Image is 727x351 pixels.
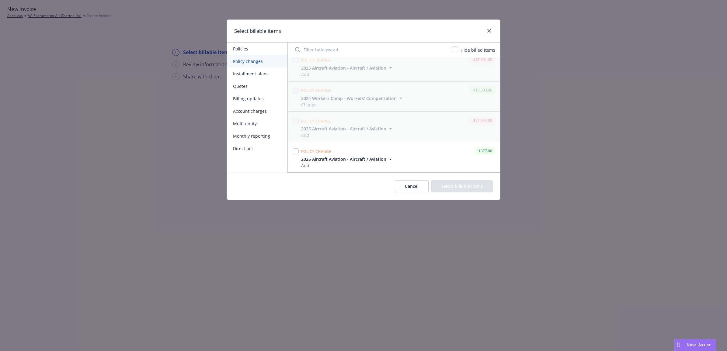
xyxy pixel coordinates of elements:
[470,86,495,94] div: $13,303.00
[301,162,394,169] span: Add
[475,147,495,155] div: $377.00
[674,339,716,351] button: Nova Assist
[227,142,287,155] button: Direct bill
[395,180,429,192] button: Cancel
[301,126,386,132] span: 2025 Aircraft Aviation - Aircraft / Aviation
[227,92,287,105] button: Billing updates
[461,47,495,53] span: Hide billed items
[288,81,500,112] span: Policy change$13,303.002024 Workers Comp - Workers' CompensationChange
[301,119,331,124] span: Policy change
[227,43,287,55] button: Policies
[288,112,500,142] span: Policy change-$21,934.002025 Aircraft Aviation - Aircraft / AviationAdd
[301,57,331,63] span: Policy change
[227,67,287,80] button: Installment plans
[301,132,394,138] span: Add
[674,339,682,351] div: Drag to move
[301,88,331,93] span: Policy change
[301,102,404,108] span: Change
[227,117,287,130] button: Multi-entity
[301,65,386,71] span: 2025 Aircraft Aviation - Aircraft / Aviation
[301,126,394,132] button: 2025 Aircraft Aviation - Aircraft / Aviation
[301,65,394,71] button: 2025 Aircraft Aviation - Aircraft / Aviation
[234,27,281,35] h1: Select billable items
[227,55,287,67] button: Policy changes
[687,342,711,347] span: Nova Assist
[301,156,394,162] button: 2025 Aircraft Aviation - Aircraft / Aviation
[301,149,331,154] span: Policy change
[469,117,495,124] div: -$21,934.00
[227,105,287,117] button: Account charges
[291,43,448,56] input: Filter by keyword
[227,130,287,142] button: Monthly reporting
[288,51,500,81] span: Policy change-$17,801.002025 Aircraft Aviation - Aircraft / AviationAdd
[469,56,495,64] div: -$17,801.00
[301,95,397,102] span: 2024 Workers Comp - Workers' Compensation
[301,156,386,162] span: 2025 Aircraft Aviation - Aircraft / Aviation
[301,95,404,102] button: 2024 Workers Comp - Workers' Compensation
[485,27,493,34] a: close
[227,80,287,92] button: Quotes
[301,71,394,77] span: Add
